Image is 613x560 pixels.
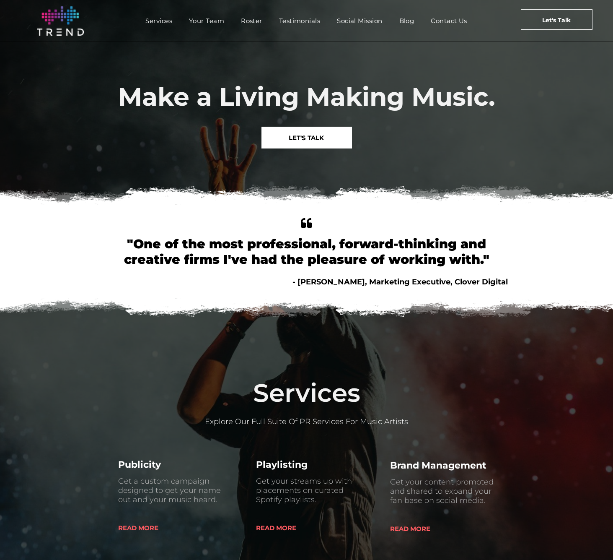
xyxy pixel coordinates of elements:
[37,6,84,36] img: logo
[181,15,233,27] a: Your Team
[118,477,221,504] span: Get a custom campaign designed to get your name out and your music heard.
[118,459,161,470] span: Publicity
[542,10,571,31] span: Let's Talk
[205,417,408,426] span: Explore Our Full Suite Of PR Services For Music Artists
[390,460,486,471] span: Brand Management
[256,517,296,539] span: READ MORE
[253,378,360,408] span: Services
[390,477,494,505] span: Get your content promoted and shared to expand your fan base on social media.
[390,518,461,537] a: READ MORE
[390,518,430,539] span: READ MORE
[292,277,508,287] span: - [PERSON_NAME], Marketing Executive, Clover Digital
[137,15,181,27] a: Services
[261,127,352,148] a: LET'S TALK
[521,9,592,30] a: Let's Talk
[118,81,495,112] span: Make a Living Making Music.
[118,517,158,539] span: READ MORE
[124,236,489,267] font: "One of the most professional, forward-thinking and creative firms I've had the pleasure of worki...
[391,15,423,27] a: Blog
[422,15,476,27] a: Contact Us
[271,15,328,27] a: Testimonials
[289,127,324,148] span: LET'S TALK
[233,15,271,27] a: Roster
[118,517,189,537] a: READ MORE
[256,477,352,504] span: Get your streams up with placements on curated Spotify playlists.
[256,459,308,470] span: Playlisting
[256,517,327,537] a: READ MORE
[328,15,391,27] a: Social Mission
